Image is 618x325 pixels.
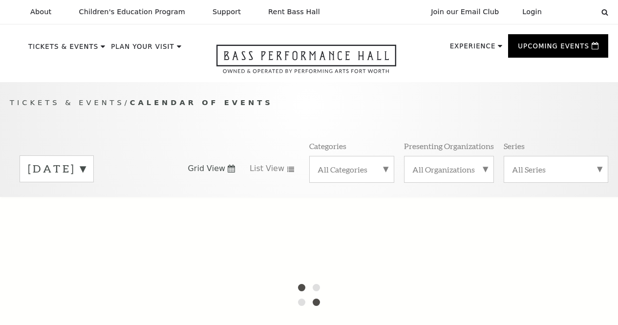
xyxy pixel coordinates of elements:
[188,163,225,174] span: Grid View
[512,164,600,174] label: All Series
[130,98,273,107] span: Calendar of Events
[557,7,592,17] select: Select:
[10,98,125,107] span: Tickets & Events
[79,8,185,16] p: Children's Education Program
[111,43,174,55] p: Plan Your Visit
[504,141,525,151] p: Series
[250,163,284,174] span: List View
[10,97,608,109] p: /
[28,161,85,176] label: [DATE]
[309,141,346,151] p: Categories
[30,8,51,16] p: About
[412,164,486,174] label: All Organizations
[213,8,241,16] p: Support
[518,43,589,55] p: Upcoming Events
[28,43,98,55] p: Tickets & Events
[404,141,494,151] p: Presenting Organizations
[450,43,496,55] p: Experience
[268,8,320,16] p: Rent Bass Hall
[318,164,386,174] label: All Categories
